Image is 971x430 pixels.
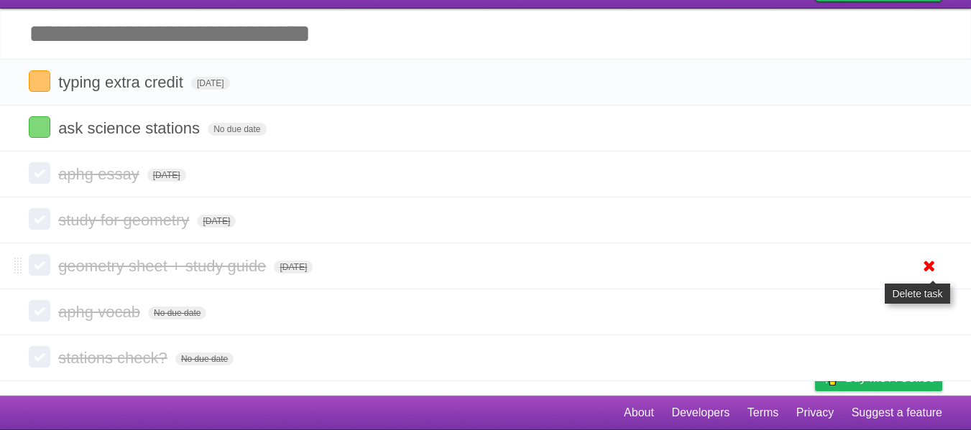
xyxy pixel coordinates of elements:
label: Done [29,208,50,230]
span: geometry sheet + study guide [58,257,270,275]
span: [DATE] [147,169,186,182]
span: Buy me a coffee [845,365,935,391]
span: ask science stations [58,119,203,137]
a: Suggest a feature [852,399,942,426]
span: No due date [208,123,266,136]
label: Done [29,162,50,184]
label: Done [29,70,50,92]
a: Developers [671,399,730,426]
span: No due date [148,307,206,319]
span: typing extra credit [58,73,187,91]
a: About [624,399,654,426]
span: aphg essay [58,165,143,183]
span: aphg vocab [58,303,144,321]
span: [DATE] [191,77,230,90]
label: Done [29,254,50,276]
span: [DATE] [197,215,236,228]
label: Done [29,346,50,368]
span: stations check? [58,349,171,367]
a: Terms [747,399,779,426]
span: No due date [175,352,234,365]
span: [DATE] [274,261,313,274]
span: study for geometry [58,211,193,229]
a: Privacy [796,399,834,426]
label: Done [29,300,50,322]
label: Done [29,116,50,138]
